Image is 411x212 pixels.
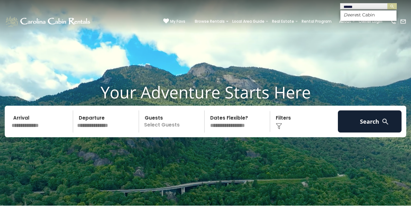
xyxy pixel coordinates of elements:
[163,18,185,25] a: My Favs
[336,17,354,26] a: About
[5,82,406,102] h1: Your Adventure Starts Here
[5,15,92,28] img: White-1-1-2.png
[141,110,204,132] p: Select Guests
[298,17,335,26] a: Rental Program
[390,18,397,25] img: phone-regular-white.png
[356,17,385,26] a: Owner Login
[344,12,357,18] em: Deere
[400,18,406,25] img: mail-regular-white.png
[192,17,228,26] a: Browse Rentals
[381,118,389,126] img: search-regular-white.png
[269,17,297,26] a: Real Estate
[229,17,268,26] a: Local Area Guide
[170,19,185,24] span: My Favs
[276,123,282,129] img: filter--v1.png
[340,12,397,18] li: st Cabin
[338,110,402,132] button: Search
